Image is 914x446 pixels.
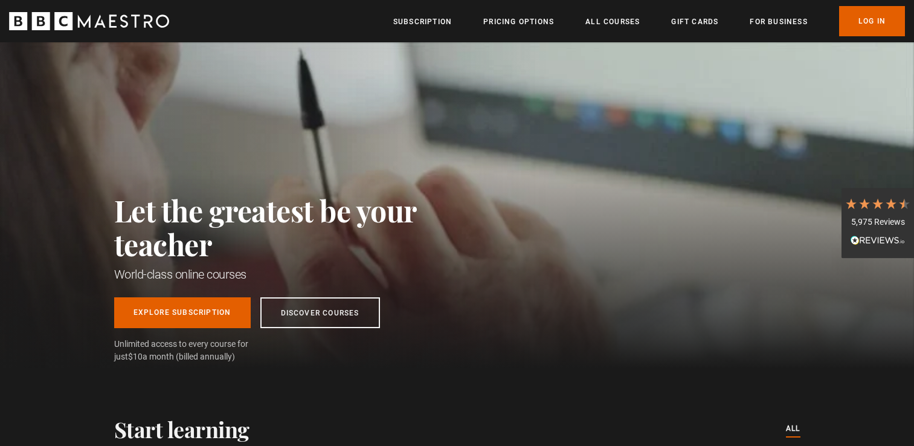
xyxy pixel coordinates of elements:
a: Pricing Options [483,16,554,28]
a: All Courses [585,16,640,28]
a: Discover Courses [260,297,380,328]
div: 4.7 Stars [845,197,911,210]
span: $10 [128,352,143,361]
nav: Primary [393,6,905,36]
div: 5,975 ReviewsRead All Reviews [842,188,914,258]
a: Subscription [393,16,452,28]
a: For business [750,16,807,28]
div: 5,975 Reviews [845,216,911,228]
a: Gift Cards [671,16,718,28]
img: REVIEWS.io [851,236,905,244]
div: Read All Reviews [845,234,911,249]
h1: World-class online courses [114,266,471,283]
a: Log In [839,6,905,36]
h2: Let the greatest be your teacher [114,193,471,261]
span: Unlimited access to every course for just a month (billed annually) [114,338,277,363]
svg: BBC Maestro [9,12,169,30]
a: Explore Subscription [114,297,251,328]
